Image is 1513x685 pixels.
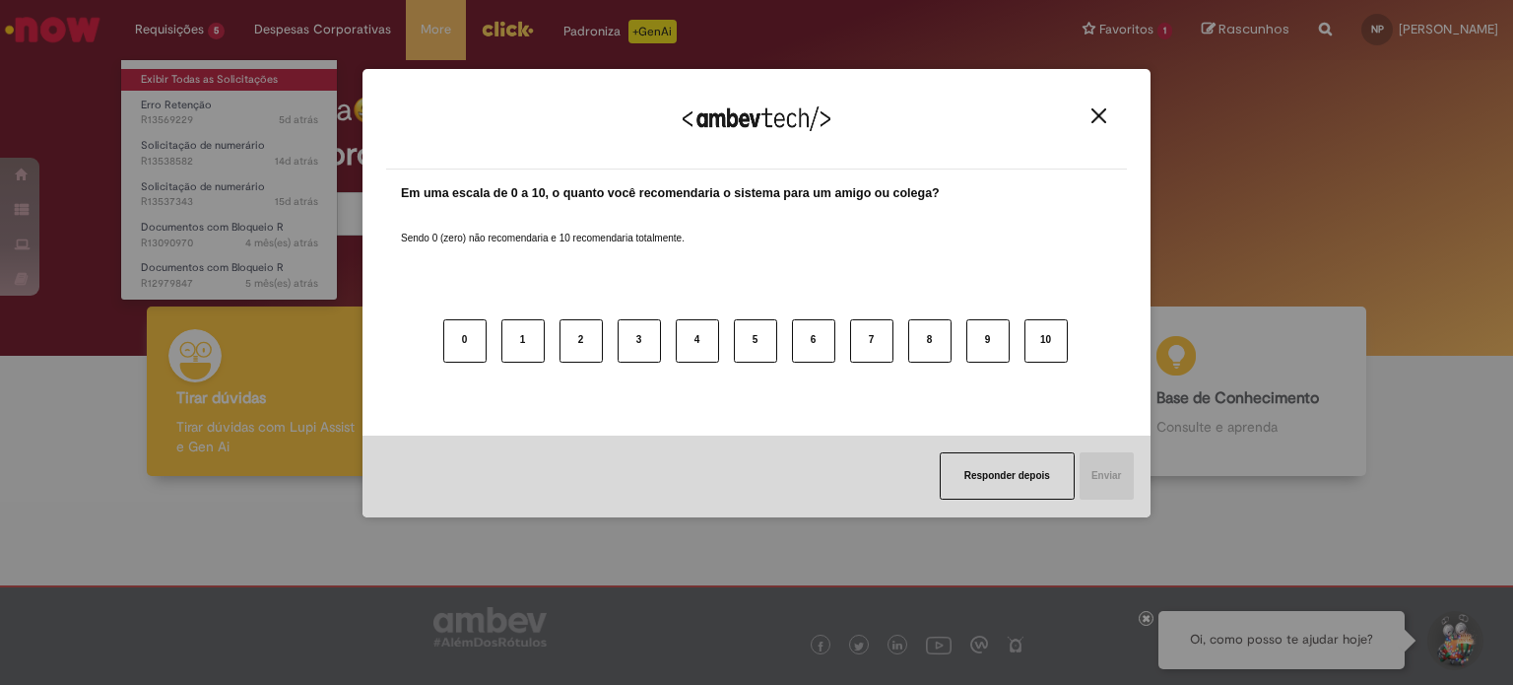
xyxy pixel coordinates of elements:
button: Responder depois [940,452,1075,500]
button: 2 [559,319,603,363]
button: 0 [443,319,487,363]
button: 6 [792,319,835,363]
button: 3 [618,319,661,363]
label: Sendo 0 (zero) não recomendaria e 10 recomendaria totalmente. [401,208,685,245]
label: Em uma escala de 0 a 10, o quanto você recomendaria o sistema para um amigo ou colega? [401,184,940,203]
button: 4 [676,319,719,363]
button: 5 [734,319,777,363]
img: Logo Ambevtech [683,106,830,131]
img: Close [1091,108,1106,123]
button: 1 [501,319,545,363]
button: 8 [908,319,952,363]
button: Close [1085,107,1112,124]
button: 7 [850,319,893,363]
button: 10 [1024,319,1068,363]
button: 9 [966,319,1010,363]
